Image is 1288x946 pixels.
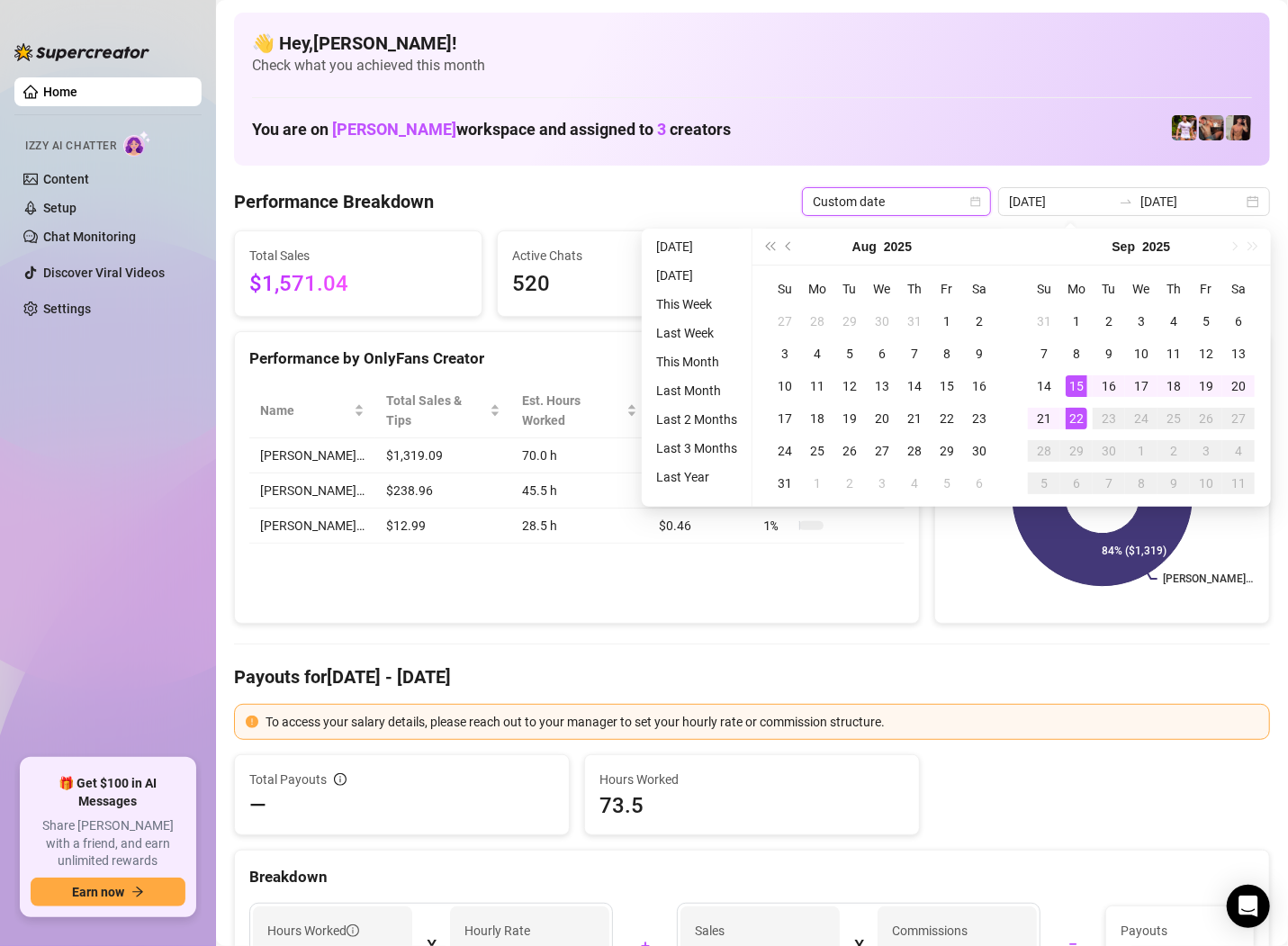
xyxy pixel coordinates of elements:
div: 11 [1228,473,1249,494]
span: Total Sales [249,246,467,266]
th: Sa [963,273,995,305]
div: 26 [839,440,860,462]
a: Home [43,85,77,99]
div: 25 [806,440,828,462]
td: 2025-09-03 [1125,305,1157,338]
div: 23 [1098,408,1120,429]
div: 12 [839,375,860,397]
td: 2025-09-09 [1093,338,1125,370]
li: This Week [649,293,744,315]
div: 28 [1033,440,1055,462]
div: 12 [1195,343,1217,365]
span: Earn now [72,885,124,899]
div: 6 [1066,473,1087,494]
span: Custom date [813,188,980,215]
td: 2025-09-11 [1157,338,1190,370]
td: 2025-09-24 [1125,402,1157,435]
div: 21 [904,408,925,429]
td: 2025-09-03 [866,467,898,500]
button: Choose a month [852,229,877,265]
td: 2025-08-16 [963,370,995,402]
div: 22 [936,408,958,429]
td: 2025-09-08 [1060,338,1093,370]
button: Choose a year [1142,229,1170,265]
td: 2025-10-01 [1125,435,1157,467]
td: 2025-09-05 [931,467,963,500]
span: exclamation-circle [246,716,258,728]
div: 14 [1033,375,1055,397]
span: arrow-right [131,886,144,898]
div: 13 [1228,343,1249,365]
th: Tu [1093,273,1125,305]
div: 1 [1130,440,1152,462]
td: 2025-10-08 [1125,467,1157,500]
span: to [1119,194,1133,209]
h4: 👋 Hey, [PERSON_NAME] ! [252,31,1252,56]
th: Th [898,273,931,305]
td: 2025-08-24 [769,435,801,467]
td: 2025-09-10 [1125,338,1157,370]
div: 21 [1033,408,1055,429]
div: 9 [1098,343,1120,365]
div: 29 [936,440,958,462]
div: 18 [806,408,828,429]
button: Choose a year [884,229,912,265]
button: Earn nowarrow-right [31,878,185,906]
td: 2025-08-05 [833,338,866,370]
td: 2025-10-06 [1060,467,1093,500]
img: AI Chatter [123,131,151,157]
td: 2025-09-30 [1093,435,1125,467]
div: 30 [1098,440,1120,462]
span: Hours Worked [267,921,359,941]
div: 14 [904,375,925,397]
div: 24 [1130,408,1152,429]
td: 2025-08-07 [898,338,931,370]
div: 2 [1163,440,1184,462]
div: 4 [1228,440,1249,462]
td: 2025-08-02 [963,305,995,338]
td: 2025-09-27 [1222,402,1255,435]
li: Last Month [649,380,744,401]
li: Last Week [649,322,744,344]
div: 7 [904,343,925,365]
td: 45.5 h [511,473,648,509]
td: 2025-09-16 [1093,370,1125,402]
div: 15 [1066,375,1087,397]
div: 6 [871,343,893,365]
div: Open Intercom Messenger [1227,885,1270,928]
div: 27 [871,440,893,462]
li: This Month [649,351,744,373]
td: 2025-08-08 [931,338,963,370]
div: 9 [968,343,990,365]
th: Th [1157,273,1190,305]
div: 5 [936,473,958,494]
th: Mo [801,273,833,305]
div: 15 [936,375,958,397]
article: Commissions [892,921,968,941]
td: 2025-09-04 [898,467,931,500]
td: 2025-09-18 [1157,370,1190,402]
span: info-circle [334,773,347,786]
th: Tu [833,273,866,305]
div: 1 [936,311,958,332]
td: 2025-08-13 [866,370,898,402]
div: 8 [936,343,958,365]
li: Last 2 Months [649,409,744,430]
li: Last 3 Months [649,437,744,459]
text: [PERSON_NAME]… [1163,572,1253,585]
td: 2025-10-04 [1222,435,1255,467]
td: 2025-08-25 [801,435,833,467]
td: 2025-09-20 [1222,370,1255,402]
div: Performance by OnlyFans Creator [249,347,905,371]
td: 2025-09-04 [1157,305,1190,338]
td: 2025-07-30 [866,305,898,338]
div: 6 [968,473,990,494]
td: 2025-08-15 [931,370,963,402]
td: 2025-09-02 [833,467,866,500]
th: Total Sales & Tips [375,383,511,438]
div: 16 [968,375,990,397]
div: 7 [1033,343,1055,365]
a: Settings [43,302,91,316]
div: 30 [968,440,990,462]
div: 5 [1195,311,1217,332]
